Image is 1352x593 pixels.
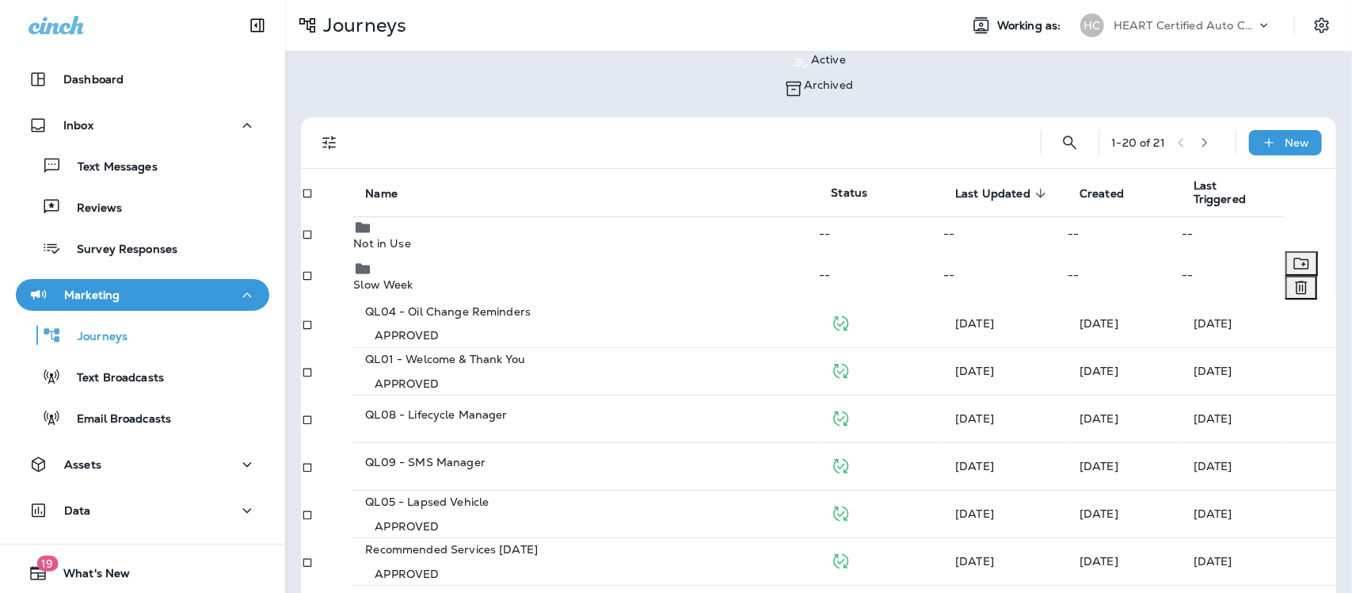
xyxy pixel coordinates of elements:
[1080,316,1118,331] span: J-P Scoville
[235,10,280,41] button: Collapse Sidebar
[943,251,1067,300] td: --
[1285,136,1310,149] p: New
[365,186,418,201] span: Name
[1181,216,1336,251] td: --
[16,449,269,480] button: Assets
[955,411,994,426] span: Developer Integrations
[61,371,164,386] p: Text Broadcasts
[63,73,124,86] p: Dashboard
[62,330,128,345] p: Journeys
[365,407,805,423] p: QL08 - Lifecycle Manager
[365,377,448,391] span: APPROVED
[365,454,805,470] p: QL09 - SMS Manager
[64,458,101,471] p: Assets
[64,504,91,517] p: Data
[365,327,805,343] div: APPROVED
[1285,276,1317,300] button: Delete
[1080,186,1144,201] span: Created
[1181,300,1336,348] td: [DATE]
[1080,554,1118,568] span: J-P Scoville
[818,251,943,300] td: --
[365,519,448,534] span: APPROVED
[1181,396,1336,443] td: [DATE]
[48,567,130,586] span: What's New
[16,495,269,526] button: Data
[955,186,1051,201] span: Last Updated
[63,119,93,132] p: Inbox
[831,411,851,425] span: Published
[16,360,269,393] button: Text Broadcasts
[804,78,853,91] p: Archived
[831,186,867,200] span: Status
[811,53,846,66] p: Active
[1080,187,1124,201] span: Created
[1181,251,1285,300] td: --
[955,187,1030,201] span: Last Updated
[1067,251,1181,300] td: --
[16,63,269,95] button: Dashboard
[1194,179,1258,206] span: Last Triggered
[365,328,448,342] span: APPROVED
[16,109,269,141] button: Inbox
[831,553,851,568] span: Published
[317,13,406,37] p: Journeys
[353,237,817,250] p: Not in Use
[365,567,448,581] span: APPROVED
[1067,216,1181,251] td: --
[62,160,158,175] p: Text Messages
[1285,251,1318,276] button: Move to folder
[1181,538,1336,586] td: [DATE]
[16,557,269,589] button: 19What's New
[943,216,1067,251] td: --
[1181,491,1336,538] td: [DATE]
[955,364,994,378] span: Developer Integrations
[353,278,817,291] p: Slow Week
[365,376,805,392] div: APPROVED
[365,494,805,510] p: QL05 - Lapsed Vehicle
[831,458,851,472] span: Published
[1080,459,1118,473] span: Frank Carreno
[36,556,58,572] span: 19
[16,319,269,352] button: Journeys
[16,190,269,224] button: Reviews
[64,289,120,301] p: Marketing
[1112,136,1165,149] div: 1 - 20 of 21
[61,243,177,258] p: Survey Responses
[365,541,805,557] p: Recommended Services [DATE]
[831,316,851,330] span: Published
[16,401,269,434] button: Email Broadcasts
[955,554,994,568] span: J-P Scoville
[955,507,994,521] span: J-P Scoville
[61,412,171,427] p: Email Broadcasts
[1080,364,1118,378] span: J-P Scoville
[365,518,805,534] div: APPROVED
[1181,348,1336,396] td: [DATE]
[1080,507,1118,521] span: J-P Scoville
[955,316,994,331] span: J-P Scoville
[1054,127,1086,159] button: Search Journeys
[16,279,269,311] button: Marketing
[365,304,805,319] p: QL04 - Oil Change Reminders
[1080,13,1104,37] div: HC
[1194,179,1278,206] span: Last Triggered
[955,459,994,473] span: Frank Carreno
[1114,19,1256,32] p: HEART Certified Auto Care
[831,363,851,377] span: Published
[16,149,269,182] button: Text Messages
[61,201,122,216] p: Reviews
[365,566,805,582] div: APPROVED
[1181,443,1336,491] td: [DATE]
[831,506,851,520] span: Published
[818,216,943,251] td: --
[365,351,805,367] p: QL01 - Welcome & Thank You
[16,231,269,265] button: Survey Responses
[314,127,345,159] button: Filters
[365,187,398,201] span: Name
[1308,11,1336,40] button: Settings
[1080,411,1118,426] span: Frank Carreno
[997,19,1064,33] span: Working as:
